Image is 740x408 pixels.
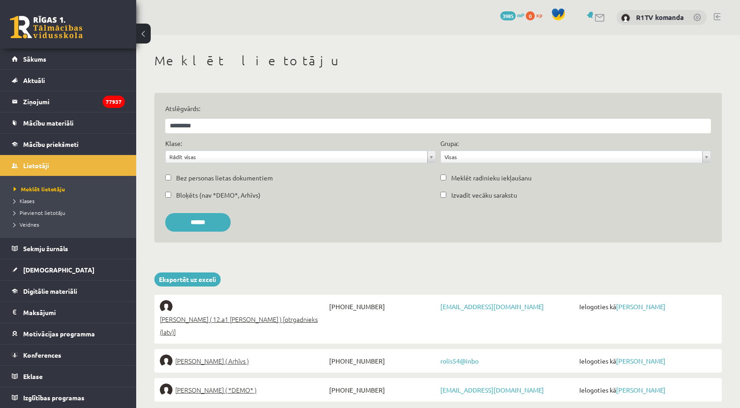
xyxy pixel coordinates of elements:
span: Rādīt visas [169,151,424,163]
a: 3985 mP [500,11,524,19]
a: Motivācijas programma [12,323,125,344]
span: Ielogoties kā [577,300,716,313]
span: mP [517,11,524,19]
legend: Ziņojumi [23,91,125,112]
span: [PERSON_NAME] ( Arhīvs ) [175,355,249,367]
a: [PERSON_NAME] ( 12.a1 [PERSON_NAME] ) [otrgadnieks (latv)] [160,300,327,338]
span: [PERSON_NAME] ( 12.a1 [PERSON_NAME] ) [otrgadnieks (latv)] [160,313,327,338]
label: Grupa: [440,139,459,148]
span: Meklēt lietotāju [14,185,65,193]
span: Motivācijas programma [23,330,95,338]
a: 0 xp [526,11,547,19]
a: Digitālie materiāli [12,281,125,301]
a: Mācību priekšmeti [12,134,125,155]
a: Sākums [12,49,125,69]
a: Visas [441,151,710,163]
a: [PERSON_NAME] [616,357,666,365]
span: Digitālie materiāli [23,287,77,295]
a: Maksājumi [12,302,125,323]
span: [PERSON_NAME] ( *DEMO* ) [175,384,257,396]
span: [PHONE_NUMBER] [327,384,438,396]
a: Veidnes [14,220,127,228]
a: [DEMOGRAPHIC_DATA] [12,259,125,280]
span: Izglītības programas [23,393,84,402]
label: Bez personas lietas dokumentiem [176,173,273,183]
img: R1TV komanda [621,14,630,23]
a: Klases [14,197,127,205]
span: Pievienot lietotāju [14,209,65,216]
a: Eksportēt uz exceli [154,272,221,287]
a: Pievienot lietotāju [14,209,127,217]
span: 0 [526,11,535,20]
span: Klases [14,197,35,204]
a: Izglītības programas [12,387,125,408]
a: [PERSON_NAME] ( *DEMO* ) [160,384,327,396]
span: Lietotāji [23,161,49,170]
span: [PHONE_NUMBER] [327,300,438,313]
label: Atslēgvārds: [165,104,711,113]
i: 77937 [103,96,125,108]
a: Meklēt lietotāju [14,185,127,193]
a: Konferences [12,345,125,365]
a: [EMAIL_ADDRESS][DOMAIN_NAME] [440,386,544,394]
a: Mācību materiāli [12,112,125,133]
img: Rolands Komarovs [160,300,173,313]
span: Sākums [23,55,46,63]
img: Rolands Komarovs [160,355,173,367]
a: [PERSON_NAME] ( Arhīvs ) [160,355,327,367]
label: Klase: [165,139,182,148]
span: [DEMOGRAPHIC_DATA] [23,266,94,274]
label: Meklēt radinieku iekļaušanu [451,173,532,183]
span: Mācību priekšmeti [23,140,79,148]
a: Eklase [12,366,125,387]
span: Eklase [23,372,43,380]
a: [EMAIL_ADDRESS][DOMAIN_NAME] [440,302,544,311]
label: Izvadīt vecāku sarakstu [451,190,517,200]
span: Mācību materiāli [23,119,74,127]
span: xp [536,11,542,19]
a: [PERSON_NAME] [616,302,666,311]
a: R1TV komanda [636,13,684,22]
span: Veidnes [14,221,39,228]
span: Visas [444,151,699,163]
legend: Maksājumi [23,302,125,323]
a: [PERSON_NAME] [616,386,666,394]
a: rolis54@inbo [440,357,479,365]
span: Ielogoties kā [577,355,716,367]
label: Bloķēts (nav *DEMO*, Arhīvs) [176,190,261,200]
a: Ziņojumi77937 [12,91,125,112]
span: [PHONE_NUMBER] [327,355,438,367]
a: Rādīt visas [166,151,435,163]
span: Ielogoties kā [577,384,716,396]
span: Sekmju žurnāls [23,244,68,253]
h1: Meklēt lietotāju [154,53,722,68]
a: Lietotāji [12,155,125,176]
span: Aktuāli [23,76,45,84]
span: 3985 [500,11,516,20]
a: Rīgas 1. Tālmācības vidusskola [10,16,83,39]
a: Sekmju žurnāls [12,238,125,259]
span: Konferences [23,351,61,359]
a: Aktuāli [12,70,125,91]
img: Rolands Rolands [160,384,173,396]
